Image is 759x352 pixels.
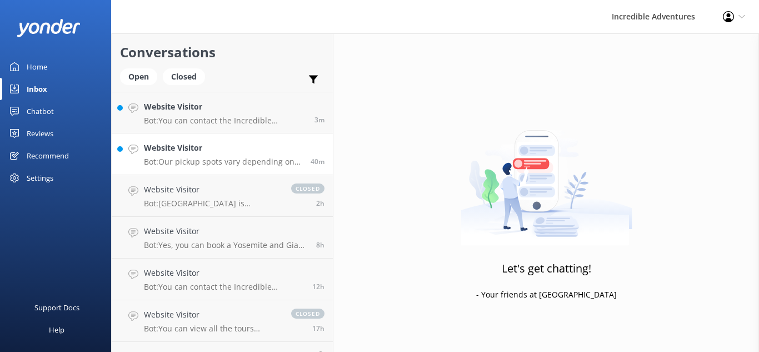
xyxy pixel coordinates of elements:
[476,289,617,301] p: - Your friends at [GEOGRAPHIC_DATA]
[17,19,81,37] img: yonder-white-logo.png
[112,175,333,217] a: Website VisitorBot:[GEOGRAPHIC_DATA] is generally safe for tourists, but vigilance is required, e...
[144,240,308,250] p: Bot: Yes, you can book a Yosemite and Giant Sequoias Day Tour from [GEOGRAPHIC_DATA]. For more in...
[461,107,632,246] img: artwork of a man stealing a conversation from at giant smartphone
[144,225,308,237] h4: Website Visitor
[144,324,280,334] p: Bot: You can view all the tours offered by Incredible Adventures at the following link: [URL][DOM...
[144,101,306,113] h4: Website Visitor
[144,199,280,209] p: Bot: [GEOGRAPHIC_DATA] is generally safe for tourists, but vigilance is required, especially rega...
[291,309,324,319] span: closed
[27,122,53,145] div: Reviews
[314,115,324,125] span: Oct 08 2025 10:21am (UTC -07:00) America/Los_Angeles
[316,240,324,250] span: Oct 08 2025 01:56am (UTC -07:00) America/Los_Angeles
[27,56,47,78] div: Home
[144,184,280,196] h4: Website Visitor
[112,300,333,342] a: Website VisitorBot:You can view all the tours offered by Incredible Adventures at the following l...
[163,70,211,82] a: Closed
[144,309,280,321] h4: Website Visitor
[120,42,324,63] h2: Conversations
[112,217,333,259] a: Website VisitorBot:Yes, you can book a Yosemite and Giant Sequoias Day Tour from [GEOGRAPHIC_DATA...
[316,199,324,208] span: Oct 08 2025 08:16am (UTC -07:00) America/Los_Angeles
[291,184,324,194] span: closed
[49,319,64,341] div: Help
[502,260,591,277] h3: Let's get chatting!
[311,157,324,166] span: Oct 08 2025 09:44am (UTC -07:00) America/Los_Angeles
[312,282,324,291] span: Oct 07 2025 09:27pm (UTC -07:00) America/Los_Angeles
[112,92,333,133] a: Website VisitorBot:You can contact the Incredible Adventures team at [PHONE_NUMBER], or by emaili...
[144,267,304,279] h4: Website Visitor
[112,133,333,175] a: Website VisitorBot:Our pickup spots vary depending on the tour you select. To get the most accura...
[120,70,163,82] a: Open
[144,142,302,154] h4: Website Visitor
[27,145,69,167] div: Recommend
[120,68,157,85] div: Open
[163,68,205,85] div: Closed
[112,259,333,300] a: Website VisitorBot:You can contact the Incredible Adventures team at [PHONE_NUMBER], or by emaili...
[144,116,306,126] p: Bot: You can contact the Incredible Adventures team at [PHONE_NUMBER], or by emailing [EMAIL_ADDR...
[144,157,302,167] p: Bot: Our pickup spots vary depending on the tour you select. To get the most accurate pickup info...
[144,282,304,292] p: Bot: You can contact the Incredible Adventures team at [PHONE_NUMBER], or by emailing [EMAIL_ADDR...
[27,78,47,100] div: Inbox
[27,167,53,189] div: Settings
[34,296,79,319] div: Support Docs
[27,100,54,122] div: Chatbot
[312,324,324,333] span: Oct 07 2025 04:35pm (UTC -07:00) America/Los_Angeles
